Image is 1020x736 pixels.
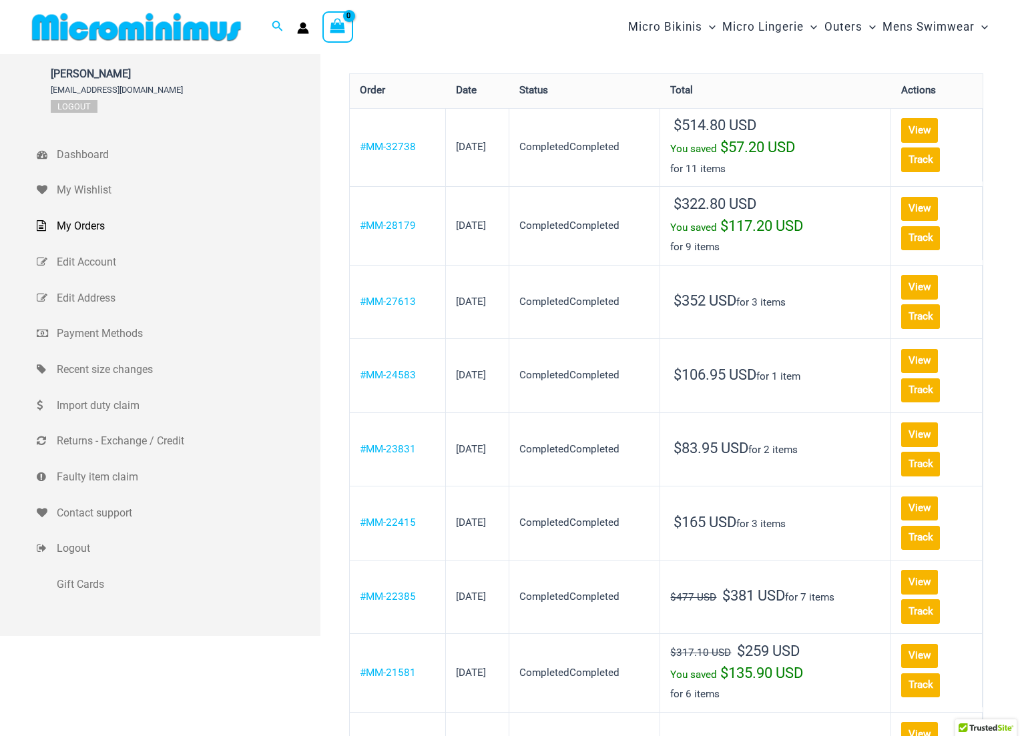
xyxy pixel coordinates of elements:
[37,424,320,460] a: Returns - Exchange / Credit
[720,218,803,234] span: 117.20 USD
[456,85,477,97] span: Date
[57,503,317,523] span: Contact support
[882,10,975,44] span: Mens Swimwear
[322,11,353,42] a: View Shopping Cart, empty
[37,173,320,209] a: My Wishlist
[670,216,880,238] div: You saved
[737,643,800,659] span: 259 USD
[360,443,416,455] a: View order number MM-23831
[37,137,320,173] a: Dashboard
[975,10,988,44] span: Menu Toggle
[901,147,940,171] a: Track order number MM-32738
[456,220,486,232] time: [DATE]
[509,265,660,339] td: CompletedCompleted
[37,280,320,316] a: Edit Address
[37,244,320,280] a: Edit Account
[674,292,682,309] span: $
[821,7,879,47] a: OutersMenu ToggleMenu Toggle
[901,673,940,697] a: Track order number MM-21581
[456,591,486,603] time: [DATE]
[509,412,660,486] td: CompletedCompleted
[51,67,183,80] span: [PERSON_NAME]
[722,587,785,604] span: 381 USD
[674,514,682,530] span: $
[674,292,736,309] span: 352 USD
[660,412,891,486] td: for 2 items
[57,324,317,344] span: Payment Methods
[660,186,891,265] td: for 9 items
[901,305,940,329] a: Track order number MM-27613
[901,452,940,476] a: Track order number MM-23831
[901,600,940,624] a: Track order number MM-22385
[628,10,702,44] span: Micro Bikinis
[670,85,693,97] span: Total
[862,10,876,44] span: Menu Toggle
[27,12,246,42] img: MM SHOP LOGO FLAT
[57,575,317,595] span: Gift Cards
[360,516,416,528] a: View order number MM-22415
[37,495,320,531] a: Contact support
[360,369,416,381] a: View order number MM-24583
[660,633,891,712] td: for 6 items
[674,117,682,134] span: $
[901,378,940,402] a: Track order number MM-24583
[660,486,891,560] td: for 3 items
[456,141,486,153] time: [DATE]
[719,7,820,47] a: Micro LingerieMenu ToggleMenu Toggle
[509,486,660,560] td: CompletedCompleted
[37,316,320,352] a: Payment Methods
[901,226,940,250] a: Track order number MM-28179
[57,396,317,416] span: Import duty claim
[509,338,660,412] td: CompletedCompleted
[674,514,736,530] span: 165 USD
[51,85,183,95] span: [EMAIL_ADDRESS][DOMAIN_NAME]
[51,100,97,113] a: Logout
[272,19,284,35] a: Search icon link
[37,208,320,244] a: My Orders
[722,10,804,44] span: Micro Lingerie
[674,196,682,212] span: $
[720,218,728,234] span: $
[674,366,682,383] span: $
[901,496,938,520] a: View order MM-22415
[674,366,756,383] span: 106.95 USD
[57,432,317,452] span: Returns - Exchange / Credit
[37,459,320,495] a: Faulty item claim
[670,647,731,659] del: $317.10 USD
[37,352,320,388] a: Recent size changes
[901,526,940,550] a: Track order number MM-22415
[57,181,317,201] span: My Wishlist
[509,108,660,187] td: CompletedCompleted
[660,338,891,412] td: for 1 item
[625,7,719,47] a: Micro BikinisMenu ToggleMenu Toggle
[456,516,486,528] time: [DATE]
[660,560,891,634] td: for 7 items
[360,591,416,603] a: View order number MM-22385
[670,591,716,603] del: $477 USD
[660,265,891,339] td: for 3 items
[901,85,936,97] span: Actions
[57,288,317,308] span: Edit Address
[297,22,309,34] a: Account icon link
[360,141,416,153] a: View order number MM-32738
[360,667,416,679] a: View order number MM-21581
[901,118,938,142] a: View order MM-32738
[702,10,716,44] span: Menu Toggle
[456,296,486,308] time: [DATE]
[37,531,320,567] a: Logout
[456,443,486,455] time: [DATE]
[623,5,993,49] nav: Site Navigation
[519,85,548,97] span: Status
[720,665,803,681] span: 135.90 USD
[901,422,938,446] a: View order MM-23831
[720,665,728,681] span: $
[456,369,486,381] time: [DATE]
[674,117,756,134] span: 514.80 USD
[670,137,880,159] div: You saved
[901,275,938,299] a: View order MM-27613
[674,440,682,456] span: $
[360,85,385,97] span: Order
[674,196,756,212] span: 322.80 USD
[804,10,817,44] span: Menu Toggle
[57,252,317,272] span: Edit Account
